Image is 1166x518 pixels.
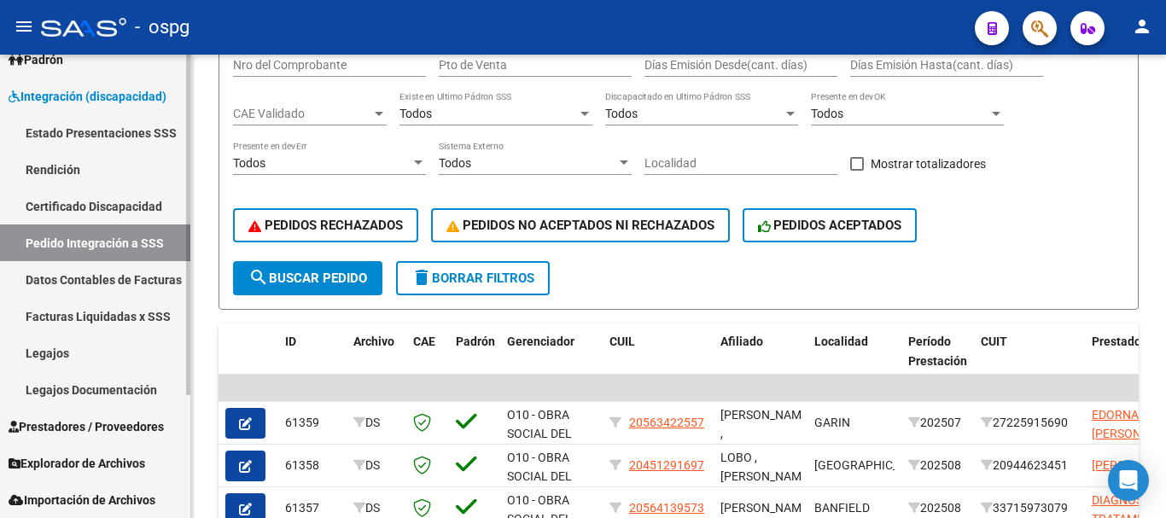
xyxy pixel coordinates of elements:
[248,267,269,288] mat-icon: search
[347,323,406,399] datatable-header-cell: Archivo
[758,218,902,233] span: PEDIDOS ACEPTADOS
[248,218,403,233] span: PEDIDOS RECHAZADOS
[807,323,901,399] datatable-header-cell: Localidad
[811,107,843,120] span: Todos
[1092,335,1146,348] span: Prestador
[285,335,296,348] span: ID
[14,16,34,37] mat-icon: menu
[814,416,850,429] span: GARIN
[629,458,704,472] span: 20451291697
[413,335,435,348] span: CAE
[9,417,164,436] span: Prestadores / Proveedores
[456,335,495,348] span: Padrón
[814,335,868,348] span: Localidad
[353,335,394,348] span: Archivo
[507,408,572,480] span: O10 - OBRA SOCIAL DEL PERSONAL GRAFICO
[981,413,1078,433] div: 27225915690
[603,323,714,399] datatable-header-cell: CUIL
[248,271,367,286] span: Buscar Pedido
[908,335,967,368] span: Período Prestación
[135,9,189,46] span: - ospg
[500,323,603,399] datatable-header-cell: Gerenciador
[609,335,635,348] span: CUIL
[353,498,399,518] div: DS
[605,107,638,120] span: Todos
[507,335,574,348] span: Gerenciador
[411,267,432,288] mat-icon: delete
[439,156,471,170] span: Todos
[720,408,812,461] span: [PERSON_NAME] , [PERSON_NAME]
[714,323,807,399] datatable-header-cell: Afiliado
[981,498,1078,518] div: 33715973079
[396,261,550,295] button: Borrar Filtros
[871,154,986,174] span: Mostrar totalizadores
[353,456,399,475] div: DS
[9,491,155,509] span: Importación de Archivos
[814,458,930,472] span: [GEOGRAPHIC_DATA]
[974,323,1085,399] datatable-header-cell: CUIT
[285,456,340,475] div: 61358
[720,451,812,484] span: LOBO , [PERSON_NAME]
[431,208,730,242] button: PEDIDOS NO ACEPTADOS NI RECHAZADOS
[399,107,432,120] span: Todos
[908,413,967,433] div: 202507
[9,454,145,473] span: Explorador de Archivos
[814,501,870,515] span: BANFIELD
[629,416,704,429] span: 20563422557
[908,498,967,518] div: 202508
[233,208,418,242] button: PEDIDOS RECHAZADOS
[278,323,347,399] datatable-header-cell: ID
[720,335,763,348] span: Afiliado
[233,107,371,121] span: CAE Validado
[9,50,63,69] span: Padrón
[9,87,166,106] span: Integración (discapacidad)
[901,323,974,399] datatable-header-cell: Período Prestación
[411,271,534,286] span: Borrar Filtros
[285,498,340,518] div: 61357
[233,156,265,170] span: Todos
[1108,460,1149,501] div: Open Intercom Messenger
[1132,16,1152,37] mat-icon: person
[720,501,812,515] span: [PERSON_NAME]
[406,323,449,399] datatable-header-cell: CAE
[629,501,704,515] span: 20564139573
[233,261,382,295] button: Buscar Pedido
[446,218,714,233] span: PEDIDOS NO ACEPTADOS NI RECHAZADOS
[908,456,967,475] div: 202508
[981,456,1078,475] div: 20944623451
[743,208,918,242] button: PEDIDOS ACEPTADOS
[353,413,399,433] div: DS
[285,413,340,433] div: 61359
[449,323,500,399] datatable-header-cell: Padrón
[981,335,1007,348] span: CUIT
